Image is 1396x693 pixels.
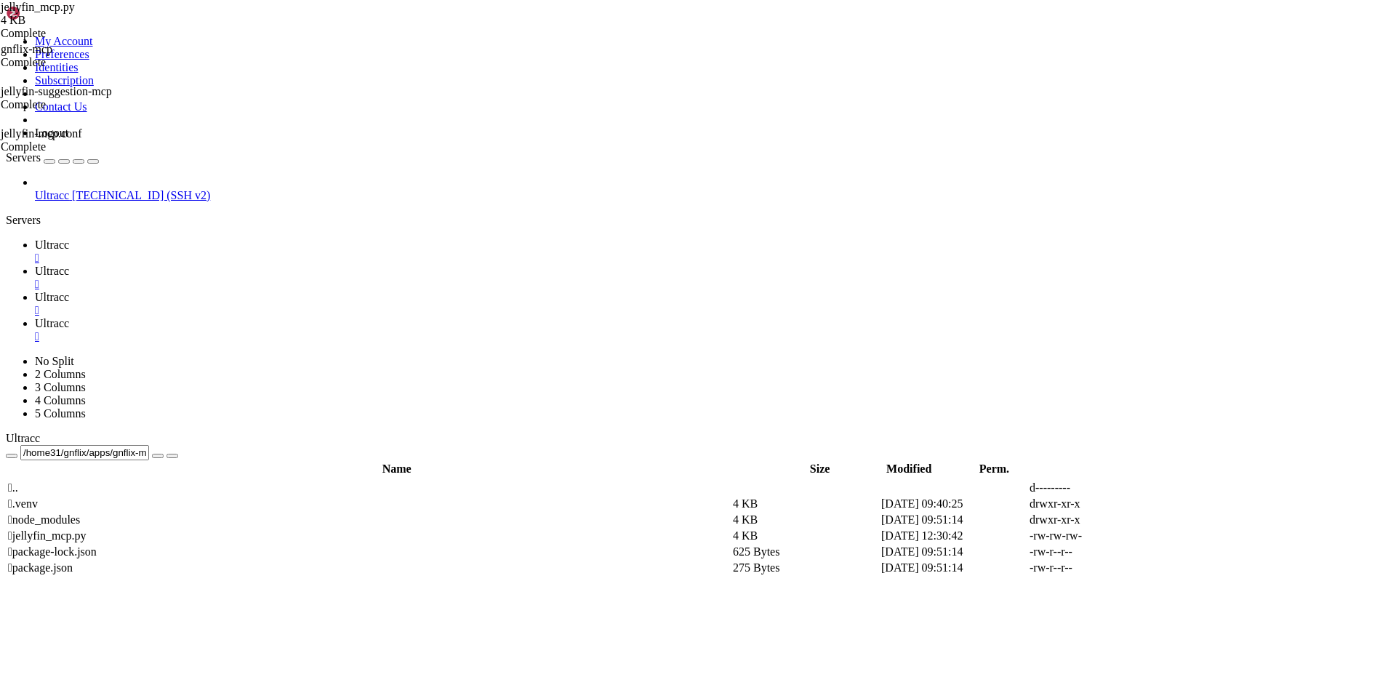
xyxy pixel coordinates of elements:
span: gnflix-mcp [1,43,52,55]
span: jellyfin-suggestion-mcp [1,85,112,97]
span: jellyfin_mcp.py [1,1,75,13]
span: jellyfin-mcp.conf [1,127,82,140]
div: Complete [1,98,146,111]
div: Complete [1,56,146,69]
div: Complete [1,27,146,40]
div: Complete [1,140,146,153]
div: 4 KB [1,14,146,27]
span: jellyfin_mcp.py [1,1,146,27]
